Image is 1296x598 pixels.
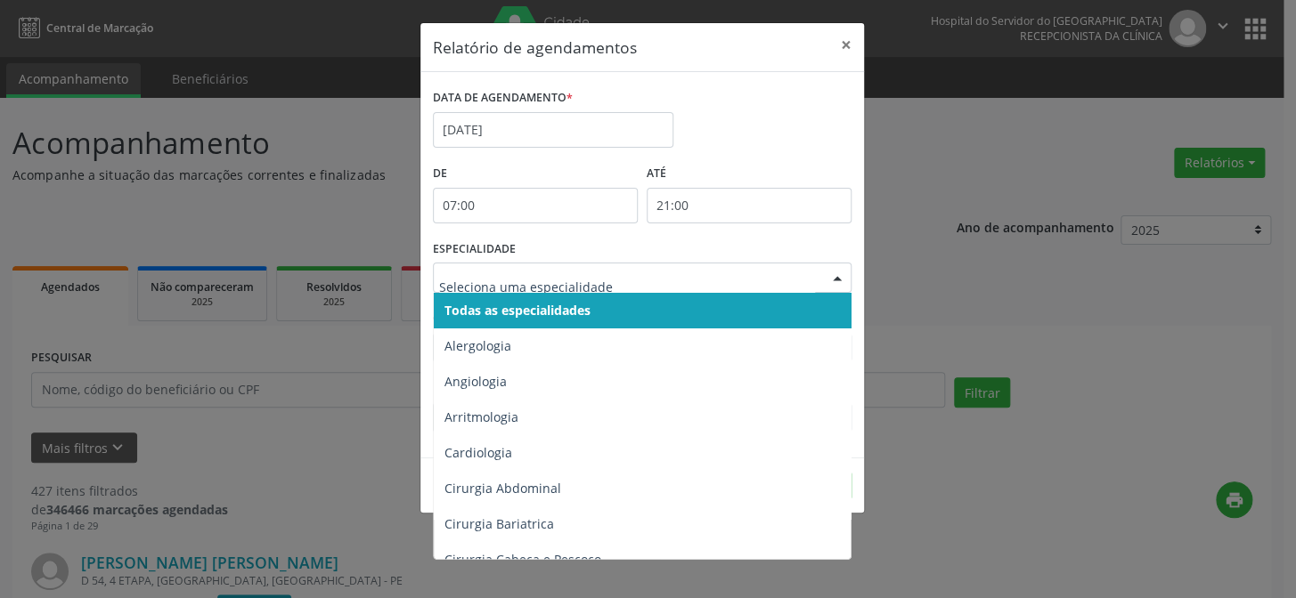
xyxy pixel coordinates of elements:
button: Close [828,23,864,67]
span: Todas as especialidades [444,302,591,319]
h5: Relatório de agendamentos [433,36,637,59]
span: Cirurgia Abdominal [444,480,561,497]
span: Cirurgia Bariatrica [444,515,554,532]
input: Selecione uma data ou intervalo [433,112,673,148]
label: ESPECIALIDADE [433,236,516,263]
label: De [433,160,638,188]
input: Selecione o horário inicial [433,188,638,223]
label: ATÉ [647,160,852,188]
span: Angiologia [444,373,507,390]
label: DATA DE AGENDAMENTO [433,85,573,112]
span: Alergologia [444,337,511,354]
span: Arritmologia [444,408,518,425]
input: Selecione o horário final [647,188,852,223]
span: Cirurgia Cabeça e Pescoço [444,551,601,568]
input: Seleciona uma especialidade [439,269,815,304]
span: Cardiologia [444,444,512,461]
